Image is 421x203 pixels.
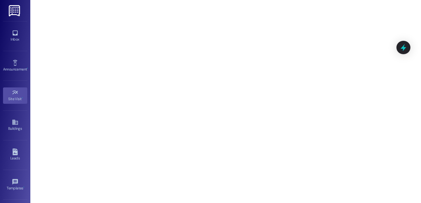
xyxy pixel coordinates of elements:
[23,185,24,189] span: •
[9,5,21,16] img: ResiDesk Logo
[22,96,23,100] span: •
[3,177,27,193] a: Templates •
[27,66,28,70] span: •
[3,87,27,104] a: Site Visit •
[3,147,27,163] a: Leads
[3,28,27,44] a: Inbox
[3,117,27,133] a: Buildings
